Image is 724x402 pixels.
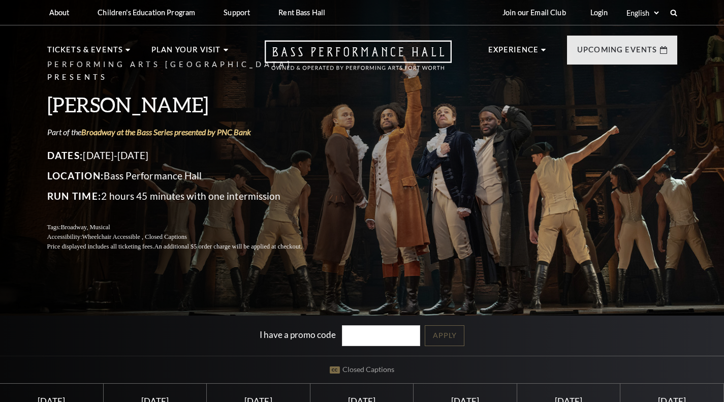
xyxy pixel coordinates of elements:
[47,242,327,252] p: Price displayed includes all ticketing fees.
[47,44,123,62] p: Tickets & Events
[98,8,195,17] p: Children's Education Program
[488,44,539,62] p: Experience
[81,127,251,137] a: Broadway at the Bass Series presented by PNC Bank
[47,170,104,181] span: Location:
[624,8,660,18] select: Select:
[151,44,221,62] p: Plan Your Visit
[82,233,186,240] span: Wheelchair Accessible , Closed Captions
[577,44,657,62] p: Upcoming Events
[47,168,327,184] p: Bass Performance Hall
[47,147,327,164] p: [DATE]-[DATE]
[47,188,327,204] p: 2 hours 45 minutes with one intermission
[47,223,327,232] p: Tags:
[60,224,110,231] span: Broadway, Musical
[49,8,70,17] p: About
[224,8,250,17] p: Support
[47,232,327,242] p: Accessibility:
[47,149,83,161] span: Dates:
[278,8,325,17] p: Rent Bass Hall
[154,243,302,250] span: An additional $5 order charge will be applied at checkout.
[47,91,327,117] h3: [PERSON_NAME]
[47,190,102,202] span: Run Time:
[260,329,336,340] label: I have a promo code
[47,127,327,138] p: Part of the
